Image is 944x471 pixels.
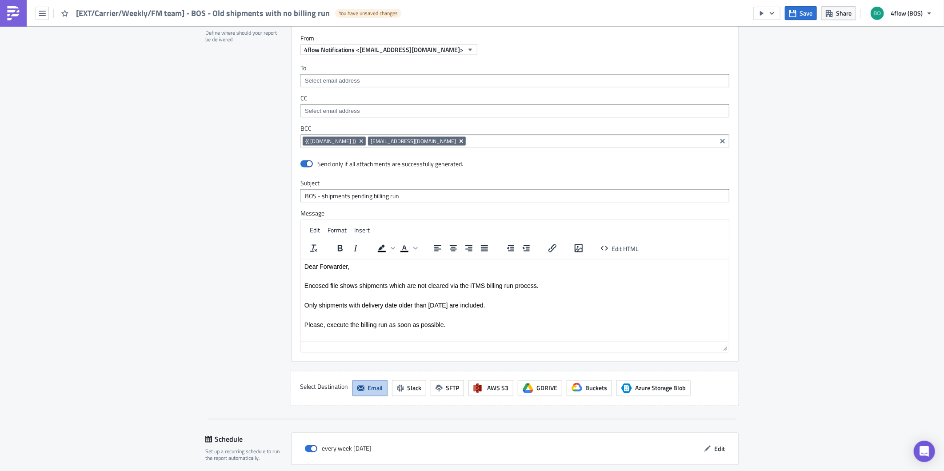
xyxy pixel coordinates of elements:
[303,76,726,85] input: Select em ail add ress
[205,29,280,43] div: Define where should your report be delivered.
[585,383,607,393] span: Buckets
[519,242,534,255] button: Increase indent
[301,259,729,341] iframe: Rich Text Area
[503,242,518,255] button: Decrease indent
[461,242,476,255] button: Align right
[300,124,729,132] label: BCC
[785,6,817,20] button: Save
[597,242,642,255] button: Edit HTML
[865,4,937,23] button: 4flow (BOS)
[339,10,398,17] span: You have unsaved changes
[368,383,383,393] span: Email
[300,44,477,55] button: 4flow Notifications <[EMAIL_ADDRESS][DOMAIN_NAME]>
[300,64,729,72] label: To
[306,242,321,255] button: Clear formatting
[374,242,396,255] div: Background color
[446,383,459,393] span: SFTP
[714,444,725,454] span: Edit
[300,34,738,42] label: From
[914,441,935,462] div: Open Intercom Messenger
[545,242,560,255] button: Insert/edit link
[352,380,388,396] button: Email
[310,225,320,235] span: Edit
[317,160,463,168] div: Send only if all attachments are successfully generated.
[612,243,639,253] span: Edit HTML
[397,242,419,255] div: Text color
[870,6,885,21] img: Avatar
[536,383,557,393] span: GDRIVE
[205,433,291,446] div: Schedule
[354,225,370,235] span: Insert
[305,138,356,145] span: {{ [DOMAIN_NAME] }}
[720,342,729,352] div: Resize
[458,137,466,146] button: Remove Tag
[348,242,363,255] button: Italic
[468,380,513,396] button: AWS S3
[700,442,729,456] button: Edit
[4,62,424,69] p: Please, execute the billing run as soon as possible.
[392,380,426,396] button: Slack
[328,225,347,235] span: Format
[567,380,612,396] button: Buckets
[621,383,632,394] span: Azure Storage Blob
[304,45,464,54] span: 4flow Notifications <[EMAIL_ADDRESS][DOMAIN_NAME]>
[4,43,424,50] p: Only shipments with delivery date older than [DATE] are included.
[4,23,424,30] p: Encosed file shows shipments which are not cleared via the iTMS billing run process.
[487,383,508,393] span: AWS S3
[358,137,366,146] button: Remove Tag
[4,4,424,118] body: Rich Text Area. Press ALT-0 for help.
[430,242,445,255] button: Align left
[303,107,726,116] input: Select em ail add ress
[518,380,562,396] button: GDRIVE
[6,6,20,20] img: PushMetrics
[891,8,923,18] span: 4flow (BOS)
[477,242,492,255] button: Justify
[717,136,728,147] button: Clear selected items
[836,8,852,18] span: Share
[407,383,421,393] span: Slack
[371,138,456,145] span: [EMAIL_ADDRESS][DOMAIN_NAME]
[571,242,586,255] button: Insert/edit image
[205,448,285,462] div: Set up a recurring schedule to run the report automatically.
[300,94,729,102] label: CC
[800,8,812,18] span: Save
[300,179,729,187] label: Subject
[821,6,856,20] button: Share
[4,4,424,11] p: Dear Forwarder,
[305,442,372,455] div: every week [DATE]
[300,380,348,394] label: Select Destination
[332,242,348,255] button: Bold
[616,380,691,396] button: Azure Storage BlobAzure Storage Blob
[446,242,461,255] button: Align center
[76,8,331,18] span: [EXT/Carrier/Weekly/FM team] - BOS - Old shipments with no billing run
[300,209,729,217] label: Message
[431,380,464,396] button: SFTP
[635,383,686,393] span: Azure Storage Blob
